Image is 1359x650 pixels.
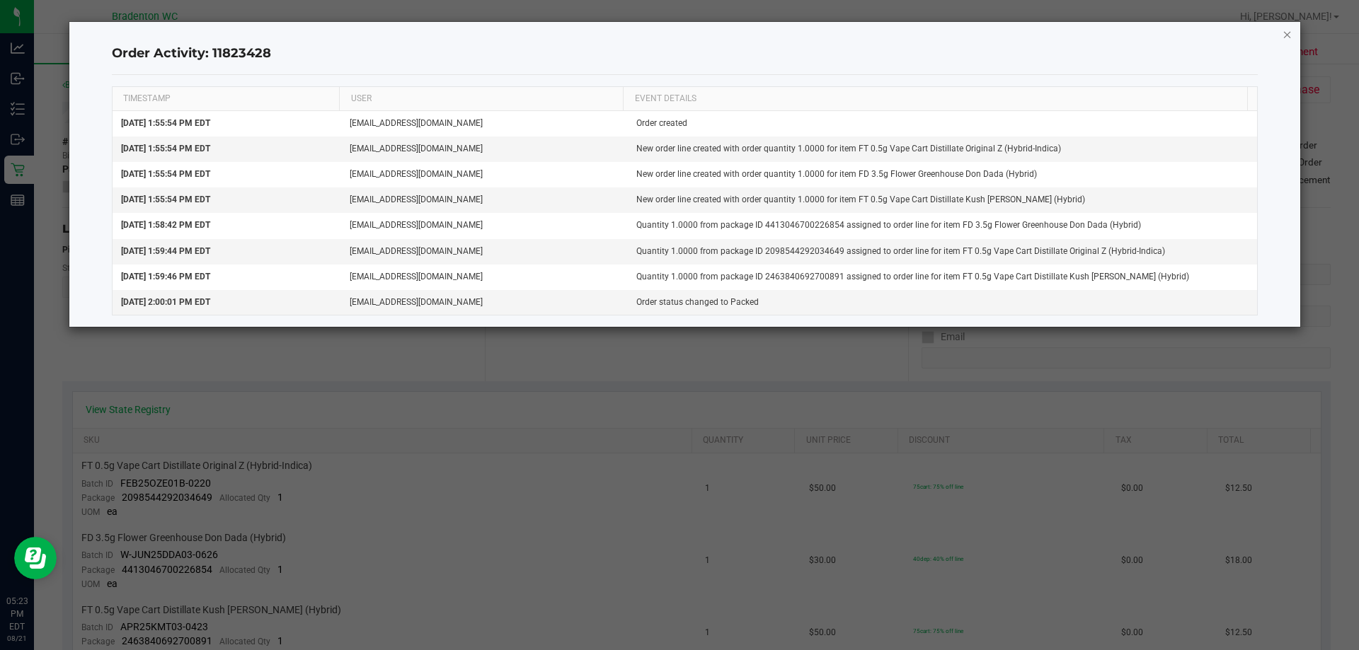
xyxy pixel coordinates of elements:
td: New order line created with order quantity 1.0000 for item FD 3.5g Flower Greenhouse Don Dada (Hy... [628,162,1258,187]
th: TIMESTAMP [113,87,340,111]
span: [DATE] 1:59:44 PM EDT [121,246,210,256]
span: [DATE] 1:58:42 PM EDT [121,220,210,230]
span: [DATE] 2:00:01 PM EDT [121,297,210,307]
td: [EMAIL_ADDRESS][DOMAIN_NAME] [341,162,627,187]
span: [DATE] 1:55:54 PM EDT [121,195,210,204]
td: Order created [628,111,1258,137]
td: Quantity 1.0000 from package ID 4413046700226854 assigned to order line for item FD 3.5g Flower G... [628,213,1258,238]
td: [EMAIL_ADDRESS][DOMAIN_NAME] [341,265,627,290]
td: New order line created with order quantity 1.0000 for item FT 0.5g Vape Cart Distillate Kush [PER... [628,187,1258,213]
td: [EMAIL_ADDRESS][DOMAIN_NAME] [341,187,627,213]
iframe: Resource center [14,537,57,579]
td: [EMAIL_ADDRESS][DOMAIN_NAME] [341,239,627,265]
th: USER [339,87,623,111]
span: [DATE] 1:55:54 PM EDT [121,118,210,128]
td: Order status changed to Packed [628,290,1258,315]
td: [EMAIL_ADDRESS][DOMAIN_NAME] [341,111,627,137]
span: [DATE] 1:55:54 PM EDT [121,144,210,153]
td: [EMAIL_ADDRESS][DOMAIN_NAME] [341,290,627,315]
span: [DATE] 1:59:46 PM EDT [121,272,210,282]
td: New order line created with order quantity 1.0000 for item FT 0.5g Vape Cart Distillate Original ... [628,137,1258,162]
td: [EMAIL_ADDRESS][DOMAIN_NAME] [341,137,627,162]
td: Quantity 1.0000 from package ID 2463840692700891 assigned to order line for item FT 0.5g Vape Car... [628,265,1258,290]
th: EVENT DETAILS [623,87,1247,111]
td: Quantity 1.0000 from package ID 2098544292034649 assigned to order line for item FT 0.5g Vape Car... [628,239,1258,265]
span: [DATE] 1:55:54 PM EDT [121,169,210,179]
td: [EMAIL_ADDRESS][DOMAIN_NAME] [341,213,627,238]
h4: Order Activity: 11823428 [112,45,1258,63]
